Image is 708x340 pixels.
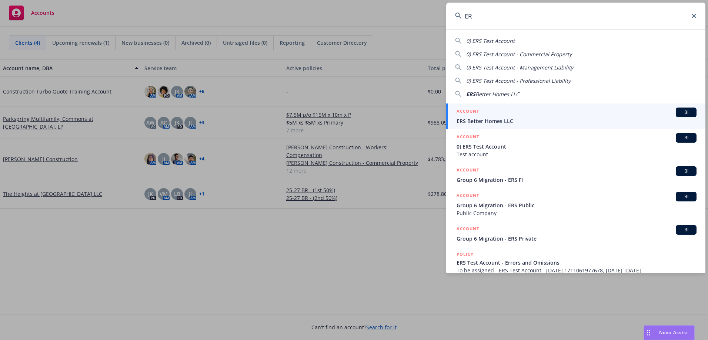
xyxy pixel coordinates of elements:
[457,225,479,234] h5: ACCOUNT
[679,193,694,200] span: BI
[457,192,479,201] h5: ACCOUNT
[446,221,705,246] a: ACCOUNTBIGroup 6 Migration - ERS Private
[644,326,653,340] div: Drag to move
[446,188,705,221] a: ACCOUNTBIGroup 6 Migration - ERS PublicPublic Company
[679,135,694,141] span: BI
[659,329,688,336] span: Nova Assist
[457,117,697,125] span: ERS Better Homes LLC
[457,143,697,150] span: 0) ERS Test Account
[457,266,697,274] span: To be assigned - ERS Test Account - [DATE] 1711061977678, [DATE]-[DATE]
[446,3,705,29] input: Search...
[457,209,697,217] span: Public Company
[679,227,694,233] span: BI
[457,176,697,184] span: Group 6 Migration - ERS FI
[446,129,705,162] a: ACCOUNTBI0) ERS Test AccountTest account
[466,37,515,44] span: 0) ERS Test Account
[466,51,572,58] span: 0) ERS Test Account - Commercial Property
[466,77,571,84] span: 0) ERS Test Account - Professional Liability
[475,91,519,98] span: Better Homes LLC
[679,109,694,116] span: BI
[457,201,697,209] span: Group 6 Migration - ERS Public
[457,150,697,158] span: Test account
[457,166,479,175] h5: ACCOUNT
[457,133,479,142] h5: ACCOUNT
[457,259,697,266] span: ERS Test Account - Errors and Omissions
[466,64,573,71] span: 0) ERS Test Account - Management Liability
[446,246,705,278] a: POLICYERS Test Account - Errors and OmissionsTo be assigned - ERS Test Account - [DATE] 171106197...
[457,235,697,242] span: Group 6 Migration - ERS Private
[679,168,694,174] span: BI
[446,162,705,188] a: ACCOUNTBIGroup 6 Migration - ERS FI
[457,108,479,116] h5: ACCOUNT
[446,103,705,129] a: ACCOUNTBIERS Better Homes LLC
[457,251,474,258] h5: POLICY
[466,91,475,98] span: ERS
[644,325,695,340] button: Nova Assist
